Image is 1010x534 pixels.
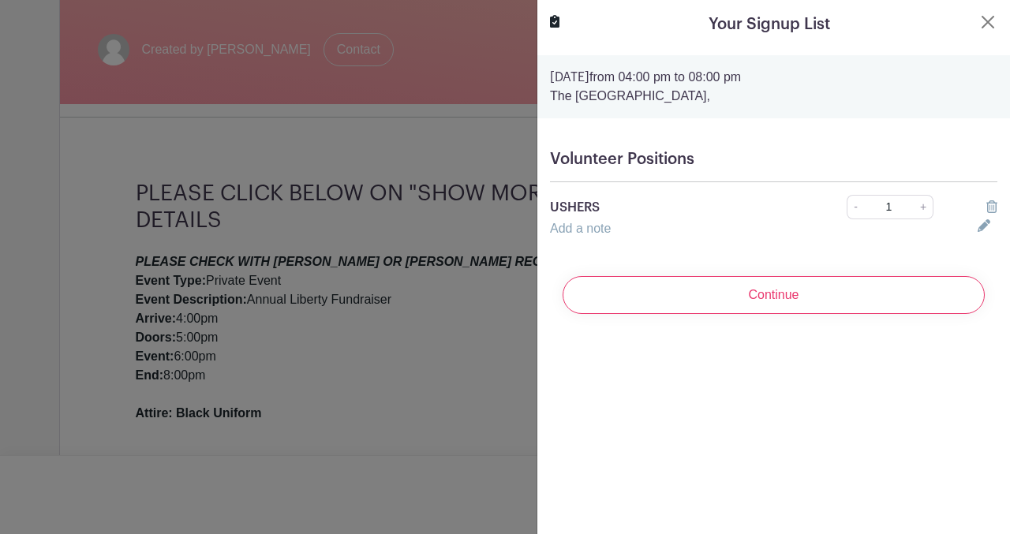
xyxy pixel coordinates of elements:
input: Continue [563,276,985,314]
h5: Volunteer Positions [550,150,997,169]
h5: Your Signup List [709,13,830,36]
a: - [847,195,864,219]
strong: [DATE] [550,71,589,84]
p: from 04:00 pm to 08:00 pm [550,68,997,87]
button: Close [978,13,997,32]
p: USHERS [550,198,803,217]
a: Add a note [550,222,611,235]
p: The [GEOGRAPHIC_DATA], [550,87,997,106]
a: + [914,195,933,219]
